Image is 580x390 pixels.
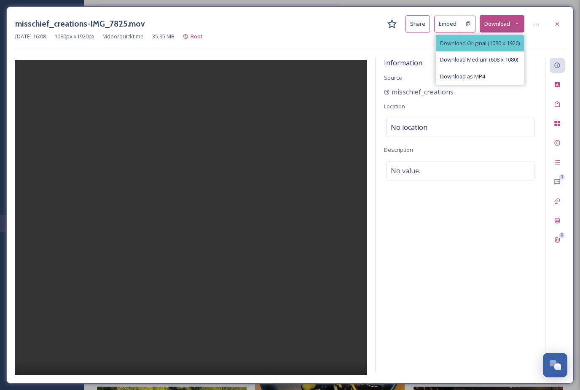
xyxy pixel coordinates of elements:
[440,73,485,81] span: Download as MP4
[384,146,413,153] span: Description
[384,74,402,81] span: Source
[391,122,427,132] span: No location
[15,18,145,30] h3: misschief_creations-IMG_7825.mov
[434,16,461,32] button: Embed
[384,87,454,97] a: misschief_creations
[384,58,422,67] span: Information
[54,32,95,40] span: 1080 px x 1920 px
[440,39,520,47] span: Download Original (1080 x 1920)
[15,32,46,40] span: [DATE] 16:08
[391,166,420,176] span: No value.
[559,232,565,238] div: 0
[191,32,203,40] span: Root
[103,32,144,40] span: video/quicktime
[480,15,524,32] button: Download
[384,102,405,110] span: Location
[559,174,565,180] div: 0
[543,353,567,377] button: Open Chat
[152,32,175,40] span: 35.95 MB
[440,56,518,64] span: Download Medium (608 x 1080)
[405,15,430,32] button: Share
[392,87,454,97] span: misschief_creations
